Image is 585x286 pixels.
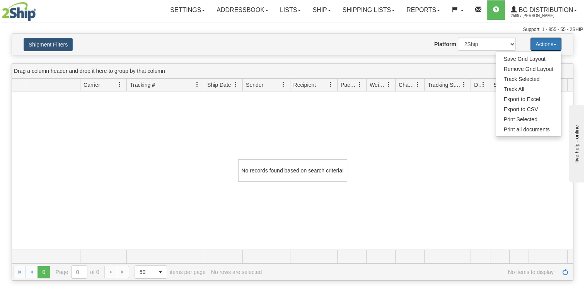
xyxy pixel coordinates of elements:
a: Remove Grid Layout [496,64,561,74]
button: Actions [530,38,561,51]
span: Charge [399,81,415,89]
a: BG Distribution 2569 / [PERSON_NAME] [505,0,583,20]
span: Weight [370,81,386,89]
a: Addressbook [211,0,274,20]
img: logo2569.jpg [2,2,36,21]
a: Shipping lists [337,0,401,20]
span: BG Distribution [517,7,573,13]
span: Packages [341,81,357,89]
div: grid grouping header [12,64,573,79]
a: Weight filter column settings [382,78,395,91]
a: Packages filter column settings [353,78,366,91]
a: Print all documents [496,124,561,134]
span: Page 0 [38,266,50,278]
a: Refresh [559,266,571,278]
a: Carrier filter column settings [113,78,126,91]
button: Shipment Filters [24,38,73,51]
a: Delivery Status filter column settings [477,78,490,91]
a: Settings [164,0,211,20]
span: select [154,266,167,278]
span: Shipment Issues [493,81,500,89]
span: Recipient [293,81,316,89]
span: items per page [135,265,206,279]
span: Tracking # [130,81,155,89]
div: No rows are selected [211,269,262,275]
iframe: chat widget [567,103,584,183]
a: Export to Excel [496,94,561,104]
span: 50 [140,268,150,276]
span: 2569 / [PERSON_NAME] [511,12,569,20]
span: Page of 0 [56,265,99,279]
span: Delivery Status [474,81,481,89]
a: Recipient filter column settings [324,78,337,91]
a: Sender filter column settings [277,78,290,91]
a: Charge filter column settings [411,78,424,91]
label: Platform [434,40,456,48]
span: Carrier [84,81,100,89]
span: No items to display [267,269,554,275]
a: Lists [274,0,307,20]
div: Support: 1 - 855 - 55 - 2SHIP [2,26,583,33]
div: No records found based on search criteria! [238,159,347,182]
a: Reports [401,0,446,20]
a: Tracking Status filter column settings [457,78,471,91]
span: Ship Date [207,81,231,89]
a: Ship Date filter column settings [229,78,242,91]
a: Save Grid Layout [496,54,561,64]
a: Export to CSV [496,104,561,114]
a: Track All [496,84,561,94]
span: Sender [246,81,263,89]
a: Tracking # filter column settings [191,78,204,91]
a: Ship [307,0,336,20]
a: Track Selected [496,74,561,84]
span: Tracking Status [428,81,461,89]
div: live help - online [6,7,72,12]
span: Page sizes drop down [135,265,167,279]
a: Print Selected [496,114,561,124]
